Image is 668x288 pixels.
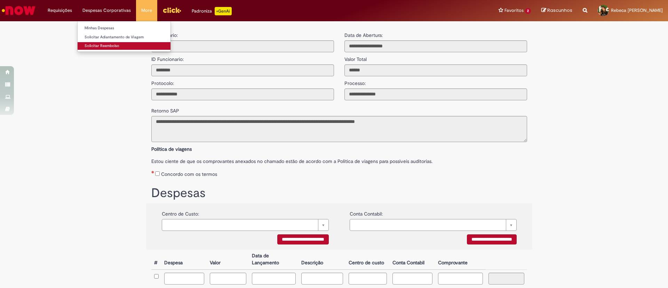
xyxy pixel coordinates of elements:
label: Concordo com os termos [161,171,217,178]
th: Comprovante [435,250,486,270]
label: Valor Total [344,52,367,63]
a: Solicitar Adiantamento de Viagem [78,33,170,41]
label: Estou ciente de que os comprovantes anexados no chamado estão de acordo com a Politica de viagens... [151,154,527,165]
p: +GenAi [215,7,232,15]
label: Protocolo: [151,76,174,87]
th: Conta Contabil [390,250,435,270]
label: Retorno SAP [151,104,179,114]
span: Favoritos [504,7,524,14]
label: Centro de Custo: [162,207,199,217]
span: Requisições [48,7,72,14]
img: click_logo_yellow_360x200.png [162,5,181,15]
a: Limpar campo {0} [350,219,517,231]
div: Padroniza [192,7,232,15]
span: More [141,7,152,14]
th: Centro de custo [346,250,390,270]
img: ServiceNow [1,3,37,17]
label: Conta Contabil: [350,207,383,217]
th: Valor [207,250,249,270]
span: Rebeca [PERSON_NAME] [611,7,663,13]
span: Rascunhos [547,7,572,14]
a: Limpar campo {0} [162,219,329,231]
label: Processo: [344,76,366,87]
label: Data de Abertura: [344,32,383,39]
a: Minhas Despesas [78,24,170,32]
span: Despesas Corporativas [82,7,131,14]
label: ID Funcionario: [151,52,184,63]
th: Despesa [161,250,207,270]
th: Descrição [299,250,346,270]
ul: Despesas Corporativas [77,21,171,52]
th: Data de Lançamento [249,250,299,270]
h1: Despesas [151,186,527,200]
a: Rascunhos [541,7,572,14]
b: Política de viagens [151,146,192,152]
span: 2 [525,8,531,14]
th: # [151,250,161,270]
a: Solicitar Reembolso [78,42,170,50]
